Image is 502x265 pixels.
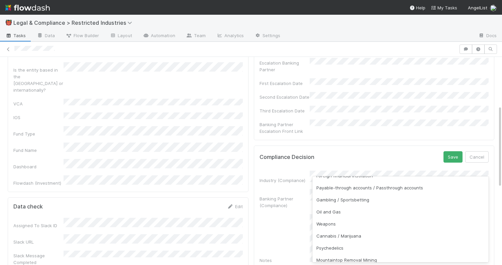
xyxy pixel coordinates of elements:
button: Save [443,151,463,163]
h5: Data check [13,203,43,210]
div: Gambling / Sportsbetting [312,194,489,206]
div: IOS [13,114,64,121]
div: VCA [13,100,64,107]
a: Data [31,31,60,41]
div: Fund Type [13,130,64,137]
div: Banking Partner (Compliance) [260,195,310,209]
img: logo-inverted-e16ddd16eac7371096b0.svg [5,2,50,13]
div: Notes [260,257,310,264]
a: Team [181,31,211,41]
span: Legal & Compliance > Restricted Industries [13,19,135,26]
div: Escalation Banking Partner [260,60,310,73]
img: avatar_c545aa83-7101-4841-8775-afeaaa9cc762.png [490,5,497,11]
div: Dashboard [13,163,64,170]
div: First Escalation Date [260,80,310,87]
a: Flow Builder [60,31,104,41]
div: Second Escalation Date [260,94,310,100]
a: Settings [249,31,286,41]
h5: Compliance Decision [260,154,314,161]
a: Layout [104,31,137,41]
span: Tasks [5,32,26,39]
div: Cannabis / Marijuana [312,230,489,242]
div: Assigned To Slack ID [13,222,64,229]
a: Edit [227,204,243,209]
a: My Tasks [431,4,457,11]
div: Flowdash (Investment) [13,180,64,186]
div: Psychedelics [312,242,489,254]
button: Cancel [465,151,489,163]
div: Oil and Gas [312,206,489,218]
div: Fund Name [13,147,64,154]
a: Docs [473,31,502,41]
a: Automation [137,31,181,41]
div: Industry (Compliance) [260,177,310,184]
a: Analytics [211,31,249,41]
div: Help [409,4,425,11]
div: Third Escalation Date [260,107,310,114]
div: Banking Partner Escalation Front Link [260,121,310,135]
div: Weapons [312,218,489,230]
span: Flow Builder [66,32,99,39]
span: AngelList [468,5,487,10]
span: My Tasks [431,5,457,10]
div: Slack URL [13,239,64,245]
div: Is the entity based in the [GEOGRAPHIC_DATA] or internationally? [13,67,64,93]
div: Payable-through accounts / Passthrough accounts [312,182,489,194]
span: 👹 [5,20,12,25]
